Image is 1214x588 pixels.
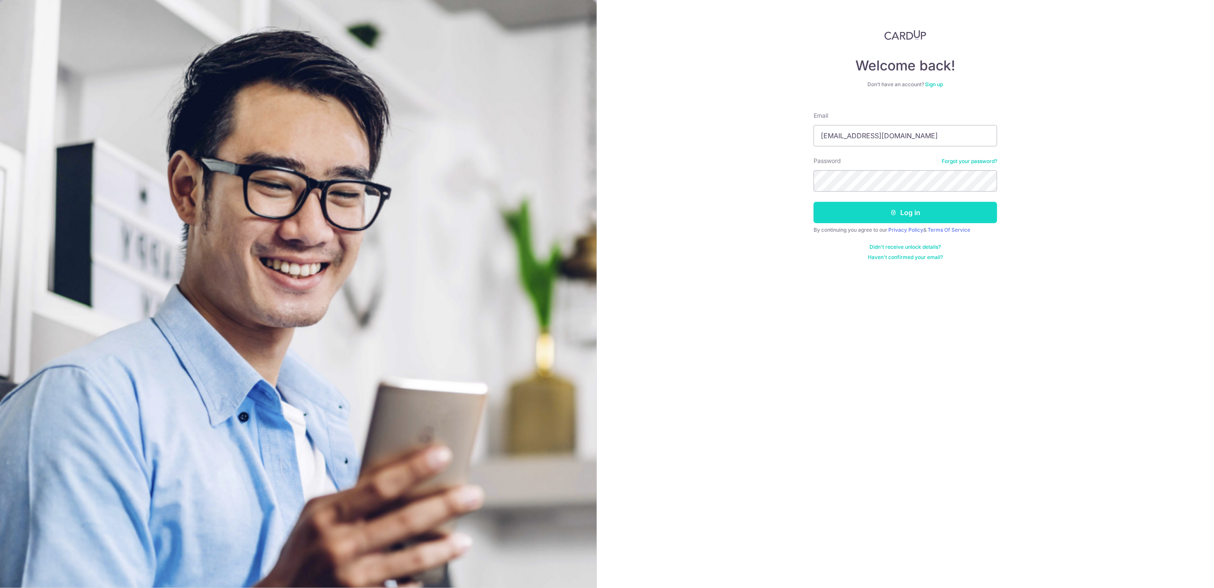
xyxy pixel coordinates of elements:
[888,227,923,233] a: Privacy Policy
[928,227,970,233] a: Terms Of Service
[925,81,943,87] a: Sign up
[884,30,926,40] img: CardUp Logo
[814,111,828,120] label: Email
[814,157,841,165] label: Password
[814,125,997,146] input: Enter your Email
[814,81,997,88] div: Don’t have an account?
[814,202,997,223] button: Log in
[868,254,943,261] a: Haven't confirmed your email?
[814,227,997,233] div: By continuing you agree to our &
[814,57,997,74] h4: Welcome back!
[870,244,941,250] a: Didn't receive unlock details?
[942,158,997,165] a: Forgot your password?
